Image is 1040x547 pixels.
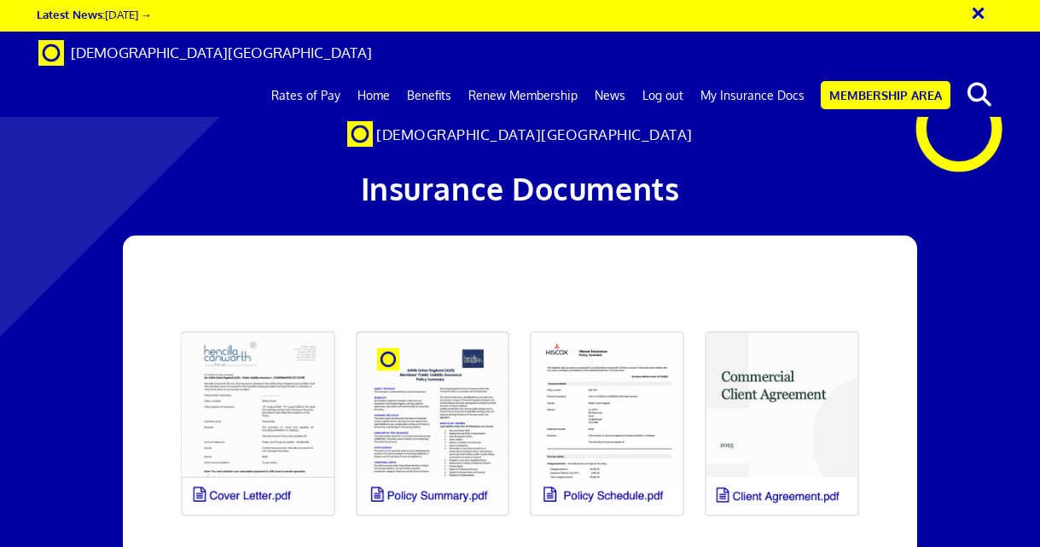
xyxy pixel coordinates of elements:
[263,74,349,117] a: Rates of Pay
[376,125,693,143] span: [DEMOGRAPHIC_DATA][GEOGRAPHIC_DATA]
[26,32,385,74] a: Brand [DEMOGRAPHIC_DATA][GEOGRAPHIC_DATA]
[692,74,813,117] a: My Insurance Docs
[349,74,398,117] a: Home
[954,77,1006,113] button: search
[586,74,634,117] a: News
[361,169,680,207] span: Insurance Documents
[398,74,460,117] a: Benefits
[821,81,950,109] a: Membership Area
[71,44,372,61] span: [DEMOGRAPHIC_DATA][GEOGRAPHIC_DATA]
[37,7,105,21] strong: Latest News:
[37,7,152,21] a: Latest News:[DATE] →
[460,74,586,117] a: Renew Membership
[634,74,692,117] a: Log out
